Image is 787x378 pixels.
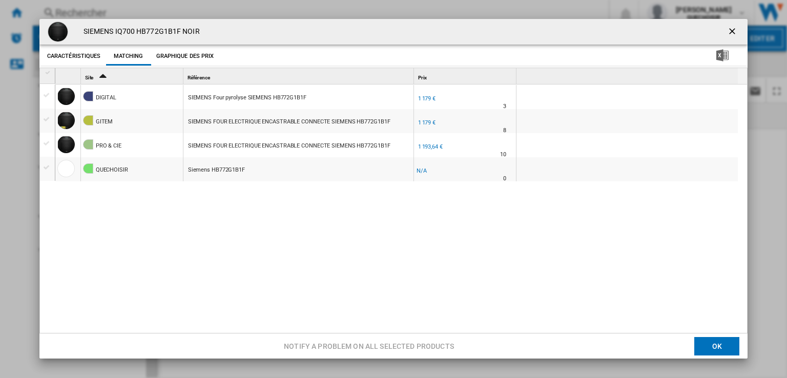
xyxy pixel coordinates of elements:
div: 1 193,64 € [417,142,443,152]
button: getI18NText('BUTTONS.CLOSE_DIALOG') [723,22,743,42]
div: GITEM [96,110,113,134]
button: Caractéristiques [45,47,103,66]
button: OK [694,337,739,355]
div: Délai de livraison : 8 jours [503,125,506,136]
button: Graphique des prix [154,47,217,66]
div: Prix Sort None [416,68,516,84]
div: 1 179 € [418,119,436,126]
div: PRO & CIE [96,134,121,158]
button: Télécharger au format Excel [700,47,745,66]
div: Site Sort Ascending [83,68,183,84]
div: SIEMENS FOUR ELECTRIQUE ENCASTRABLE CONNECTE SIEMENS HB772G1B1F [188,134,390,158]
div: Délai de livraison : 0 jour [503,174,506,184]
div: Sort None [519,68,738,84]
div: N/A [417,166,427,176]
div: Délai de livraison : 3 jours [503,101,506,112]
span: Sort Ascending [94,75,111,80]
div: Référence Sort None [185,68,413,84]
div: Sort None [416,68,516,84]
div: DIGITAL [96,86,116,110]
span: Site [85,75,94,80]
button: Matching [106,47,151,66]
div: Sort None [57,68,80,84]
img: e83aa47ec03422175120a015d530a8d99080c159_visual_224240.jpeg [48,22,68,42]
div: https://www.gitem.fr/four-electrique-encastrable-connecte-volume-71l-hb772g1b1f.html [183,109,413,133]
div: 1 193,64 € [418,143,443,150]
h4: SIEMENS IQ700 HB772G1B1F NOIR [78,27,200,37]
div: QUECHOISIR [96,158,128,182]
ng-md-icon: getI18NText('BUTTONS.CLOSE_DIALOG') [727,26,739,38]
div: 1 179 € [418,95,436,102]
button: Notify a problem on all selected products [281,337,457,355]
div: 1 179 € [417,94,436,104]
div: Délai de livraison : 10 jours [500,150,506,160]
div: https://www.procie.com/four-electrique-encastrable-connecte-volume-71l-hb772g1b1f.html [183,133,413,157]
div: SIEMENS Four pyrolyse SIEMENS HB772G1B1F [188,86,306,110]
div: https://www.group-digital.fr/four-pyrolyse-4242003967720.html [183,85,413,109]
div: 277232 [183,157,413,181]
div: Siemens HB772G1B1F [188,158,245,182]
div: Sort Ascending [83,68,183,84]
div: 1 179 € [417,118,436,128]
span: Référence [188,75,210,80]
div: Sort None [185,68,413,84]
div: SIEMENS FOUR ELECTRIQUE ENCASTRABLE CONNECTE SIEMENS HB772G1B1F [188,110,390,134]
span: Prix [418,75,427,80]
img: excel-24x24.png [716,49,729,61]
md-dialog: Product popup [39,19,748,359]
